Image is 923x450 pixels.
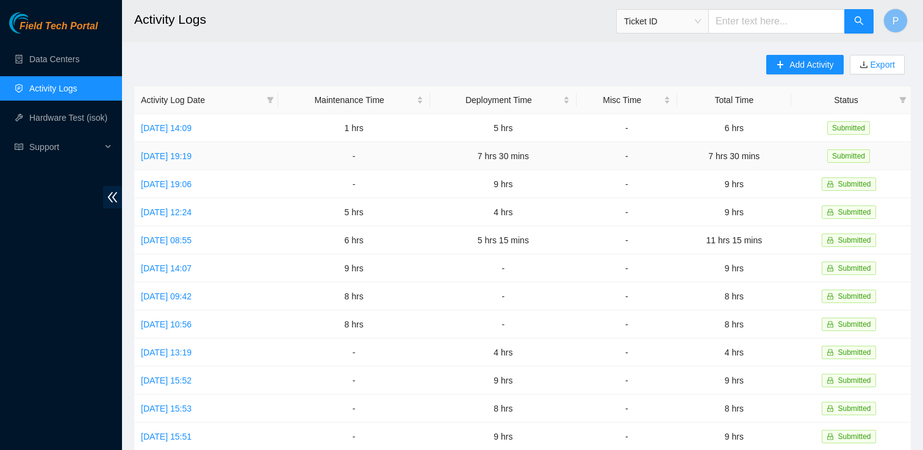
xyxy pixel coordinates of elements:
span: Submitted [827,121,870,135]
td: - [576,142,677,170]
span: Submitted [827,149,870,163]
td: - [576,226,677,254]
span: Activity Log Date [141,93,262,107]
td: 7 hrs 30 mins [430,142,576,170]
a: [DATE] 14:09 [141,123,192,133]
td: 4 hrs [677,338,791,366]
td: 9 hrs [677,198,791,226]
a: [DATE] 13:19 [141,348,192,357]
td: 9 hrs [677,366,791,395]
span: lock [827,265,834,272]
a: [DATE] 08:55 [141,235,192,245]
span: lock [827,209,834,216]
td: - [278,338,430,366]
td: - [430,310,576,338]
td: - [576,198,677,226]
td: 9 hrs [278,254,430,282]
span: Submitted [838,264,871,273]
span: Submitted [838,348,871,357]
span: filter [267,96,274,104]
span: lock [827,377,834,384]
span: Submitted [838,404,871,413]
td: 8 hrs [278,310,430,338]
span: Submitted [838,180,871,188]
span: read [15,143,23,151]
td: - [576,366,677,395]
td: 8 hrs [278,282,430,310]
td: - [430,282,576,310]
td: 5 hrs [278,198,430,226]
td: - [278,366,430,395]
span: lock [827,405,834,412]
td: 9 hrs [677,254,791,282]
a: [DATE] 15:53 [141,404,192,413]
a: Hardware Test (isok) [29,113,107,123]
td: 9 hrs [430,366,576,395]
td: - [576,114,677,142]
td: - [430,254,576,282]
span: plus [776,60,785,70]
td: 4 hrs [430,338,576,366]
span: lock [827,293,834,300]
td: 1 hrs [278,114,430,142]
td: 11 hrs 15 mins [677,226,791,254]
img: Akamai Technologies [9,12,62,34]
td: 8 hrs [677,395,791,423]
span: Submitted [838,376,871,385]
td: - [576,310,677,338]
a: Akamai TechnologiesField Tech Portal [9,22,98,38]
span: lock [827,321,834,328]
span: Ticket ID [624,12,701,30]
td: 5 hrs 15 mins [430,226,576,254]
span: P [892,13,899,29]
span: Support [29,135,101,159]
td: - [278,395,430,423]
span: Submitted [838,208,871,216]
td: 8 hrs [677,310,791,338]
a: [DATE] 19:06 [141,179,192,189]
td: 6 hrs [278,226,430,254]
span: Submitted [838,292,871,301]
span: double-left [103,186,122,209]
span: search [854,16,864,27]
td: - [278,170,430,198]
button: P [883,9,908,33]
a: [DATE] 15:51 [141,432,192,441]
td: 5 hrs [430,114,576,142]
span: Status [798,93,894,107]
td: - [576,170,677,198]
td: 8 hrs [430,395,576,423]
span: lock [827,349,834,356]
span: lock [827,237,834,244]
a: [DATE] 12:24 [141,207,192,217]
td: - [576,282,677,310]
span: download [860,60,868,70]
a: [DATE] 15:52 [141,376,192,385]
span: Add Activity [789,58,833,71]
a: [DATE] 10:56 [141,320,192,329]
a: [DATE] 09:42 [141,291,192,301]
button: plusAdd Activity [766,55,843,74]
span: filter [897,91,909,109]
button: search [844,9,874,34]
a: [DATE] 14:07 [141,263,192,273]
button: downloadExport [850,55,905,74]
span: lock [827,433,834,440]
td: 4 hrs [430,198,576,226]
th: Total Time [677,87,791,114]
span: filter [899,96,907,104]
td: 8 hrs [677,282,791,310]
span: Submitted [838,320,871,329]
td: 9 hrs [430,170,576,198]
td: - [576,338,677,366]
span: Submitted [838,236,871,245]
td: - [576,395,677,423]
span: lock [827,180,834,188]
td: 7 hrs 30 mins [677,142,791,170]
td: 6 hrs [677,114,791,142]
span: filter [264,91,276,109]
td: - [576,254,677,282]
span: Submitted [838,432,871,441]
td: - [278,142,430,170]
a: Data Centers [29,54,79,64]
